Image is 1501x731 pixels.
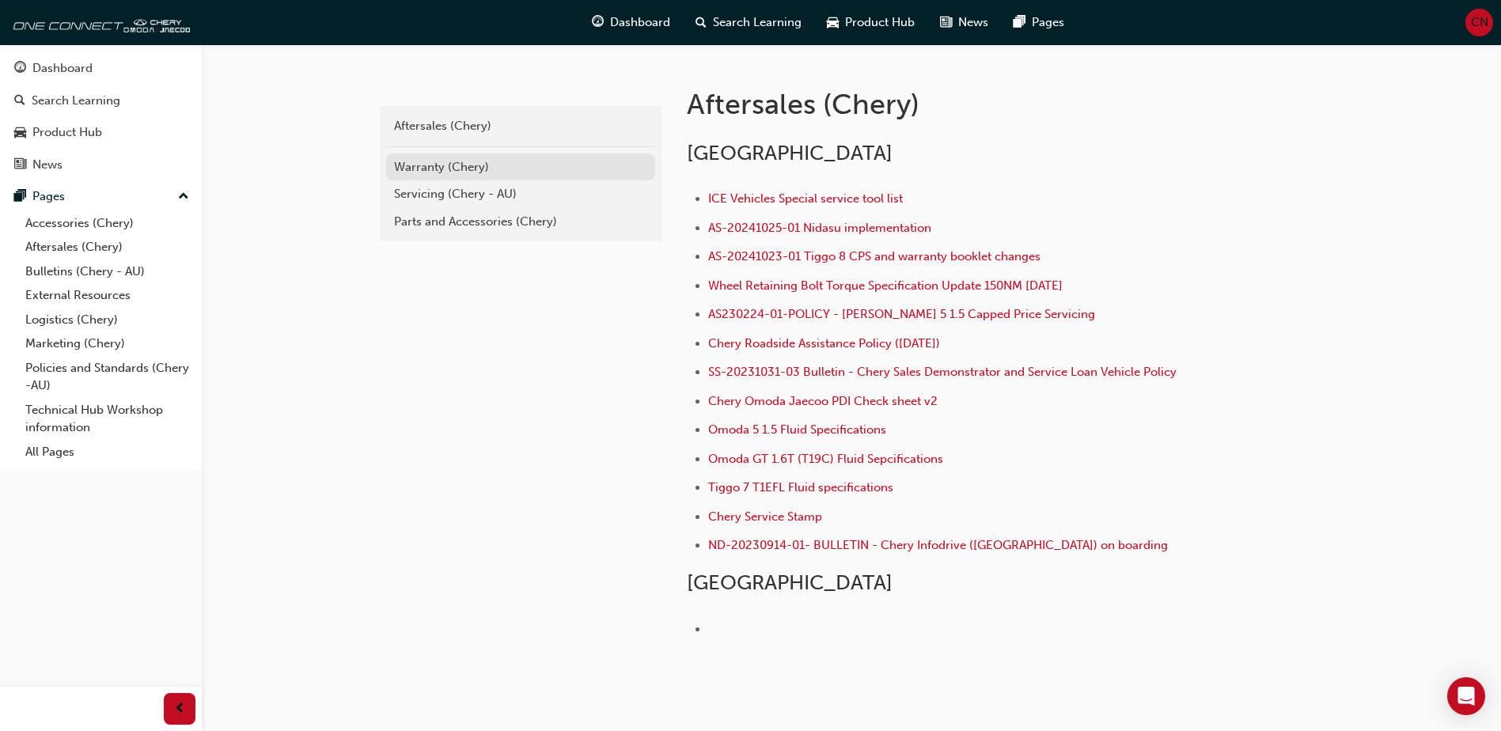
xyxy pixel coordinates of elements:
a: AS-20241025-01 Nidasu implementation [708,221,931,235]
button: Pages [6,182,195,211]
a: AS-20241023-01 Tiggo 8 CPS and warranty booklet changes [708,249,1040,263]
span: news-icon [940,13,952,32]
img: oneconnect [8,6,190,38]
a: Chery Service Stamp [708,509,822,524]
a: Omoda GT 1.6T (T19C) Fluid Sepcifications [708,452,943,466]
span: guage-icon [592,13,604,32]
a: Tiggo 7 T1EFL Fluid specifications [708,480,893,494]
div: Product Hub [32,123,102,142]
span: car-icon [14,126,26,140]
div: Warranty (Chery) [394,158,647,176]
div: Dashboard [32,59,93,78]
a: Chery Roadside Assistance Policy ([DATE]) [708,336,940,350]
a: Aftersales (Chery) [386,112,655,140]
a: Dashboard [6,54,195,83]
a: SS-20231031-03 Bulletin - Chery Sales Demonstrator and Service Loan Vehicle Policy [708,365,1177,379]
a: External Resources [19,283,195,308]
span: guage-icon [14,62,26,76]
span: car-icon [827,13,839,32]
a: Accessories (Chery) [19,211,195,236]
span: Pages [1032,13,1064,32]
a: Servicing (Chery - AU) [386,180,655,208]
a: search-iconSearch Learning [683,6,814,39]
a: Aftersales (Chery) [19,235,195,259]
span: [GEOGRAPHIC_DATA] [687,570,893,595]
span: pages-icon [14,190,26,204]
span: Dashboard [610,13,670,32]
a: Chery Omoda Jaecoo PDI Check sheet v2 [708,394,938,408]
a: Policies and Standards (Chery -AU) [19,356,195,398]
span: Search Learning [713,13,802,32]
a: news-iconNews [927,6,1001,39]
span: search-icon [696,13,707,32]
a: guage-iconDashboard [579,6,683,39]
a: ICE Vehicles Special service tool list [708,191,903,206]
a: Warranty (Chery) [386,153,655,181]
button: DashboardSearch LearningProduct HubNews [6,51,195,182]
a: Search Learning [6,86,195,116]
a: Product Hub [6,118,195,147]
a: Bulletins (Chery - AU) [19,259,195,284]
a: car-iconProduct Hub [814,6,927,39]
a: Parts and Accessories (Chery) [386,208,655,236]
a: Logistics (Chery) [19,308,195,332]
a: Marketing (Chery) [19,331,195,356]
div: Pages [32,187,65,206]
span: search-icon [14,94,25,108]
span: News [958,13,988,32]
span: up-icon [178,187,189,207]
span: Product Hub [845,13,915,32]
span: news-icon [14,158,26,172]
div: Aftersales (Chery) [394,117,647,135]
a: AS230224-01-POLICY - [PERSON_NAME] 5 1.5 Capped Price Servicing [708,307,1095,321]
span: CN [1471,13,1488,32]
a: Omoda 5 1.5 Fluid Specifications [708,422,886,437]
a: pages-iconPages [1001,6,1077,39]
a: ND-20230914-01- BULLETIN - Chery Infodrive ([GEOGRAPHIC_DATA]) on boarding [708,538,1168,552]
div: Open Intercom Messenger [1447,677,1485,715]
div: Servicing (Chery - AU) [394,185,647,203]
div: News [32,156,63,174]
div: Search Learning [32,92,120,110]
button: CN [1465,9,1493,36]
a: News [6,150,195,180]
a: All Pages [19,440,195,464]
span: [GEOGRAPHIC_DATA] [687,141,893,165]
a: Wheel Retaining Bolt Torque Specification Update 150NM [DATE] [708,278,1063,293]
span: pages-icon [1014,13,1025,32]
div: Parts and Accessories (Chery) [394,213,647,231]
a: Technical Hub Workshop information [19,398,195,440]
h1: Aftersales (Chery) [687,87,1206,122]
span: prev-icon [174,699,186,719]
